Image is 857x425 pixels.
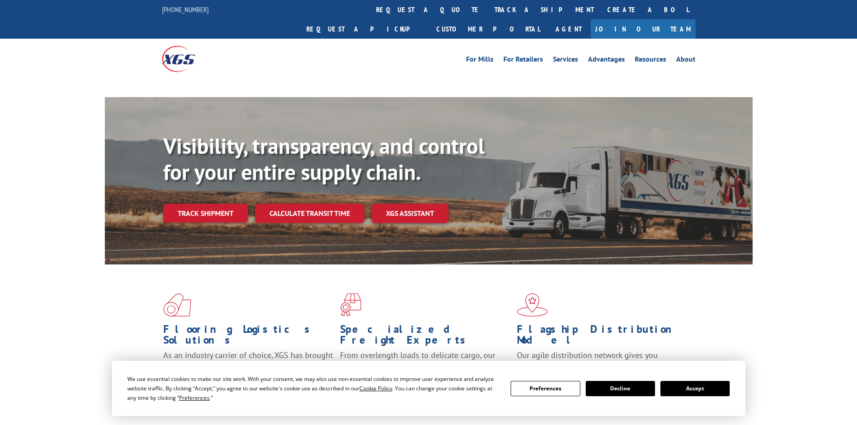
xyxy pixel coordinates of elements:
a: XGS ASSISTANT [372,204,449,223]
a: Resources [635,56,666,66]
div: Cookie Consent Prompt [112,361,745,416]
span: Our agile distribution network gives you nationwide inventory management on demand. [517,350,682,371]
h1: Flagship Distribution Model [517,324,687,350]
img: xgs-icon-total-supply-chain-intelligence-red [163,293,191,317]
button: Decline [586,381,655,396]
span: Preferences [179,394,210,402]
a: [PHONE_NUMBER] [162,5,209,14]
span: Cookie Policy [359,385,392,392]
a: Calculate transit time [255,204,364,223]
a: For Mills [466,56,494,66]
img: xgs-icon-focused-on-flooring-red [340,293,361,317]
img: xgs-icon-flagship-distribution-model-red [517,293,548,317]
h1: Specialized Freight Experts [340,324,510,350]
span: As an industry carrier of choice, XGS has brought innovation and dedication to flooring logistics... [163,350,333,382]
a: Advantages [588,56,625,66]
a: Track shipment [163,204,248,223]
h1: Flooring Logistics Solutions [163,324,333,350]
b: Visibility, transparency, and control for your entire supply chain. [163,132,485,186]
a: Join Our Team [591,19,695,39]
button: Accept [660,381,730,396]
a: Customer Portal [430,19,547,39]
p: From overlength loads to delicate cargo, our experienced staff knows the best way to move your fr... [340,350,510,390]
a: Services [553,56,578,66]
a: About [676,56,695,66]
a: Request a pickup [300,19,430,39]
a: Agent [547,19,591,39]
button: Preferences [511,381,580,396]
div: We use essential cookies to make our site work. With your consent, we may also use non-essential ... [127,374,500,403]
a: For Retailers [503,56,543,66]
